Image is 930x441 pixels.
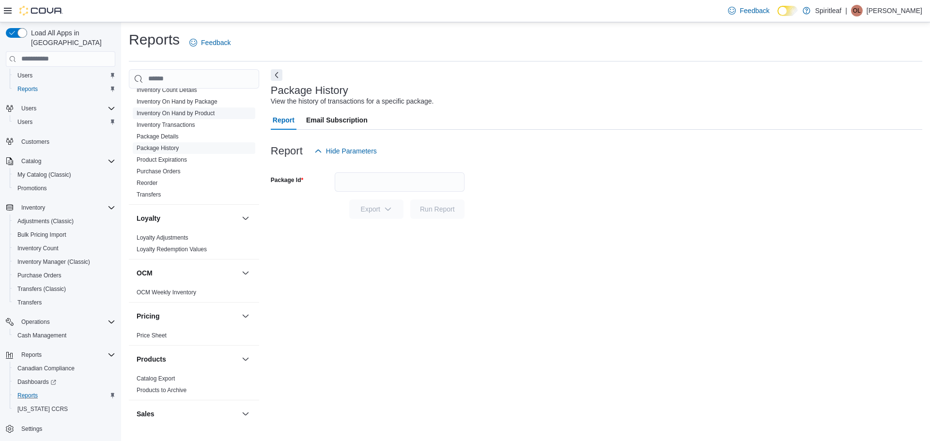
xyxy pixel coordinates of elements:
[14,376,115,388] span: Dashboards
[2,315,119,329] button: Operations
[10,389,119,402] button: Reports
[17,423,46,435] a: Settings
[240,267,251,279] button: OCM
[17,155,45,167] button: Catalog
[10,282,119,296] button: Transfers (Classic)
[129,287,259,302] div: OCM
[137,409,238,419] button: Sales
[853,5,861,16] span: OL
[14,403,72,415] a: [US_STATE] CCRS
[271,69,282,81] button: Next
[17,72,32,79] span: Users
[21,138,49,146] span: Customers
[14,363,78,374] a: Canadian Compliance
[14,169,115,181] span: My Catalog (Classic)
[310,141,381,161] button: Hide Parameters
[240,353,251,365] button: Products
[17,202,115,213] span: Inventory
[137,289,196,296] a: OCM Weekly Inventory
[137,409,155,419] h3: Sales
[137,98,217,105] a: Inventory On Hand by Package
[14,283,70,295] a: Transfers (Classic)
[14,116,115,128] span: Users
[14,182,51,194] a: Promotions
[10,69,119,82] button: Users
[10,115,119,129] button: Users
[271,85,348,96] h3: Package History
[10,296,119,309] button: Transfers
[17,316,54,328] button: Operations
[271,96,434,106] div: View the history of transactions for a specific package.
[17,299,42,306] span: Transfers
[137,246,207,253] a: Loyalty Redemption Values
[137,354,238,364] button: Products
[14,270,65,281] a: Purchase Orders
[14,229,115,241] span: Bulk Pricing Import
[137,168,181,175] a: Purchase Orders
[137,156,187,164] span: Product Expirations
[851,5,863,16] div: Olivia L
[410,199,465,219] button: Run Report
[137,122,195,128] a: Inventory Transactions
[129,61,259,204] div: Inventory
[137,191,161,198] a: Transfers
[14,215,77,227] a: Adjustments (Classic)
[137,268,238,278] button: OCM
[14,182,115,194] span: Promotions
[14,403,115,415] span: Washington CCRS
[137,110,215,117] a: Inventory On Hand by Product
[271,145,303,157] h3: Report
[240,310,251,322] button: Pricing
[14,256,94,268] a: Inventory Manager (Classic)
[27,28,115,47] span: Load All Apps in [GEOGRAPHIC_DATA]
[17,103,40,114] button: Users
[137,213,238,223] button: Loyalty
[271,176,303,184] label: Package Id
[10,214,119,228] button: Adjustments (Classic)
[777,6,798,16] input: Dark Mode
[14,70,36,81] a: Users
[355,199,398,219] span: Export
[2,154,119,168] button: Catalog
[17,378,56,386] span: Dashboards
[14,229,70,241] a: Bulk Pricing Import
[17,392,38,399] span: Reports
[14,116,36,128] a: Users
[137,213,160,223] h3: Loyalty
[17,217,74,225] span: Adjustments (Classic)
[2,201,119,214] button: Inventory
[137,375,175,382] a: Catalog Export
[14,215,115,227] span: Adjustments (Classic)
[17,258,90,266] span: Inventory Manager (Classic)
[14,270,115,281] span: Purchase Orders
[17,423,115,435] span: Settings
[14,169,75,181] a: My Catalog (Classic)
[10,168,119,182] button: My Catalog (Classic)
[17,349,115,361] span: Reports
[137,191,161,198] span: Transfers
[17,171,71,179] span: My Catalog (Classic)
[14,243,62,254] a: Inventory Count
[129,232,259,259] div: Loyalty
[10,228,119,242] button: Bulk Pricing Import
[137,311,159,321] h3: Pricing
[10,182,119,195] button: Promotions
[17,365,75,372] span: Canadian Compliance
[17,285,66,293] span: Transfers (Classic)
[349,199,403,219] button: Export
[137,133,179,140] span: Package Details
[17,231,66,239] span: Bulk Pricing Import
[10,269,119,282] button: Purchase Orders
[137,234,188,242] span: Loyalty Adjustments
[326,146,377,156] span: Hide Parameters
[137,180,157,186] a: Reorder
[845,5,847,16] p: |
[17,136,115,148] span: Customers
[137,179,157,187] span: Reorder
[10,82,119,96] button: Reports
[14,390,115,401] span: Reports
[137,87,197,93] a: Inventory Count Details
[17,244,59,252] span: Inventory Count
